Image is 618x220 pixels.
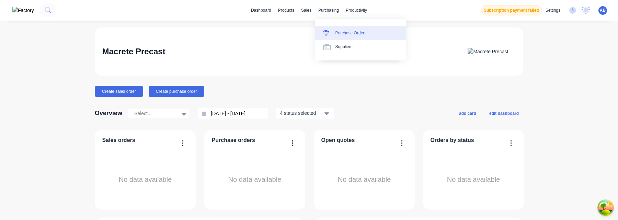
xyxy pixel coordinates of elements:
[481,5,542,15] button: Subscription payment failed
[315,5,342,15] div: purchasing
[315,40,406,54] a: Suppliers
[248,5,275,15] a: dashboard
[335,30,367,36] div: Purchase Orders
[102,45,165,58] div: Macrete Precast
[455,109,481,118] button: add card
[95,107,122,120] div: Overview
[212,136,255,144] span: Purchase orders
[600,7,606,13] span: AB
[468,48,508,55] img: Macrete Precast
[335,44,353,50] div: Suppliers
[298,5,315,15] div: sales
[315,26,406,40] a: Purchase Orders
[275,5,298,15] div: products
[276,108,334,119] button: 4 status selected
[280,110,323,117] div: 4 status selected
[431,147,517,212] div: No data available
[342,5,370,15] div: productivity
[12,7,34,14] img: Factory
[102,136,135,144] span: Sales orders
[149,86,204,97] button: Create purchase order
[431,136,474,144] span: Orders by status
[95,86,143,97] button: Create sales order
[599,201,613,214] button: Open Tanstack query devtools
[542,5,564,15] div: settings
[321,147,408,212] div: No data available
[102,147,188,212] div: No data available
[212,147,298,212] div: No data available
[485,109,523,118] button: edit dashboard
[321,136,355,144] span: Open quotes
